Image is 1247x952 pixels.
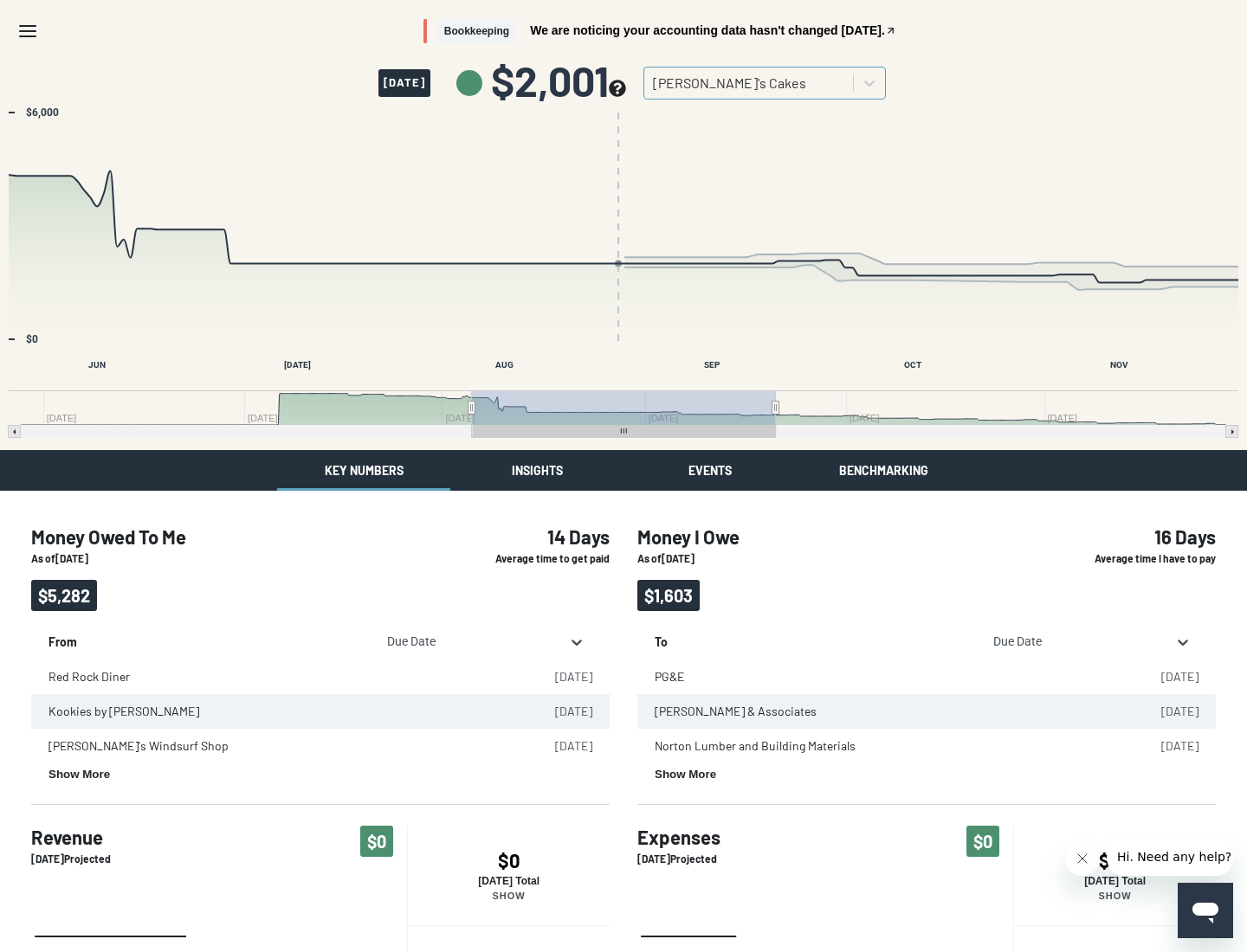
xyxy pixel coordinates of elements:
iframe: Close message [1065,841,1100,876]
span: $0 [966,826,999,857]
p: [DATE] Total [408,875,610,887]
p: From [48,625,361,651]
p: As of [DATE] [637,551,999,566]
span: $2,001 [491,60,626,101]
button: Benchmarking [797,450,970,491]
button: see more about your cashflow projection [609,80,626,100]
text: JUN [88,360,106,370]
td: [PERSON_NAME] & Associates [637,694,1119,729]
td: [DATE] [513,729,610,763]
h4: $0 [408,849,610,872]
span: We are noticing your accounting data hasn't changed [DATE]. [530,24,885,36]
div: Due Date [380,634,559,651]
span: Bookkeeping [437,19,516,44]
td: Kookies by [PERSON_NAME] [31,694,513,729]
td: Red Rock Diner [31,659,513,694]
h4: 16 Days [1027,525,1216,548]
text: [DATE] [284,360,311,370]
text: $6,000 [26,106,59,119]
td: [DATE] [1119,694,1216,729]
text: $0 [26,333,38,345]
p: [DATE] Total [1014,875,1216,887]
td: PG&E [637,659,1119,694]
span: $0 [360,826,393,857]
h4: Money I Owe [637,525,999,548]
p: [DATE] Projected [31,852,111,866]
button: Show More [655,768,716,781]
td: [PERSON_NAME]'s Windsurf Shop [31,729,513,763]
h4: $34 [1014,849,1216,872]
iframe: Message from company [1107,838,1233,876]
text: NOV [1110,360,1128,370]
span: $1,603 [637,580,700,611]
iframe: Button to launch messaging window [1178,883,1233,938]
p: Average time I have to pay [1027,551,1216,566]
button: BookkeepingWe are noticing your accounting data hasn't changed [DATE]. [423,19,896,44]
h4: Revenue [31,826,111,848]
h4: Expenses [637,826,720,848]
text: SEP [704,360,720,370]
div: Due Date [986,634,1166,651]
td: [DATE] [513,694,610,729]
p: Show [1014,891,1216,901]
h4: 14 Days [421,525,610,548]
button: Show More [48,768,110,781]
td: [DATE] [1119,729,1216,763]
text: OCT [904,360,921,370]
button: Insights [450,450,623,491]
svg: Menu [17,21,38,42]
h4: Money Owed To Me [31,525,393,548]
p: Average time to get paid [421,551,610,566]
td: Norton Lumber and Building Materials [637,729,1119,763]
td: [DATE] [1119,659,1216,694]
button: $34[DATE] TotalShow [1013,826,1216,925]
span: $5,282 [31,580,97,611]
button: $0[DATE] TotalShow [407,826,610,925]
p: To [655,625,967,651]
span: [DATE] [378,69,430,97]
p: As of [DATE] [31,551,393,566]
td: [DATE] [513,659,610,694]
p: [DATE] Projected [637,852,720,866]
p: Show [408,891,610,901]
button: Key Numbers [277,450,450,491]
button: Events [623,450,797,491]
text: AUG [495,360,514,370]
